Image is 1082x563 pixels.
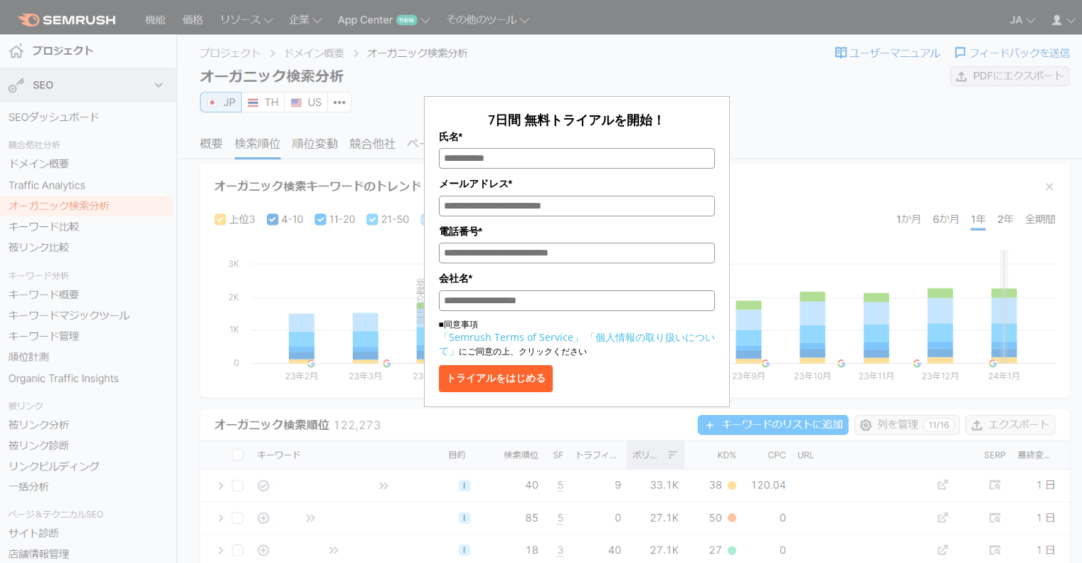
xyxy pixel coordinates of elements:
p: ■同意事項 にご同意の上、クリックください [439,318,715,358]
span: 7日間 無料トライアルを開始！ [488,111,665,128]
label: 電話番号* [439,223,715,239]
label: メールアドレス* [439,176,715,191]
button: トライアルをはじめる [439,365,553,392]
a: 「個人情報の取り扱いについて」 [439,330,715,357]
a: 「Semrush Terms of Service」 [439,330,583,344]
